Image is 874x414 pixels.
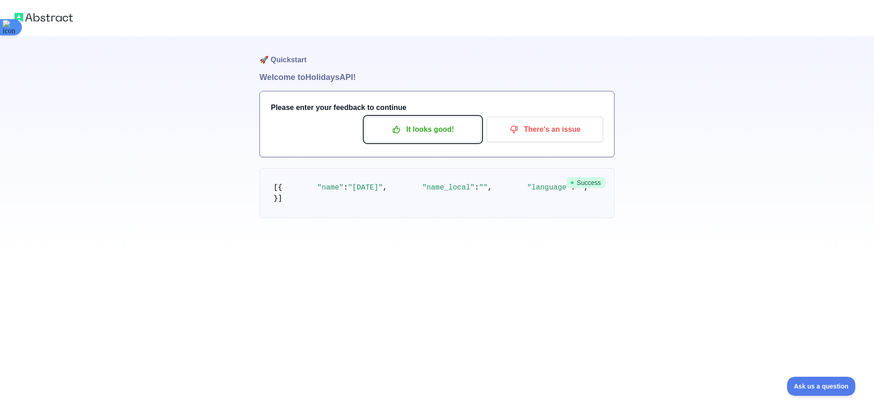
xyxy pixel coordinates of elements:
[475,184,479,192] span: :
[422,184,474,192] span: "name_local"
[371,122,474,137] p: It looks good!
[344,184,348,192] span: :
[15,11,73,24] img: Abstract logo
[527,184,571,192] span: "language"
[259,36,615,71] h1: 🚀 Quickstart
[317,184,344,192] span: "name"
[348,184,383,192] span: "[DATE]"
[488,184,493,192] span: ,
[271,102,603,113] h3: Please enter your feedback to continue
[274,184,278,192] span: [
[365,117,481,142] button: It looks good!
[493,122,596,137] p: There's an issue
[787,377,856,396] iframe: Toggle Customer Support
[383,184,387,192] span: ,
[567,177,605,188] span: Success
[487,117,603,142] button: There's an issue
[259,71,615,84] h1: Welcome to Holidays API!
[479,184,488,192] span: ""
